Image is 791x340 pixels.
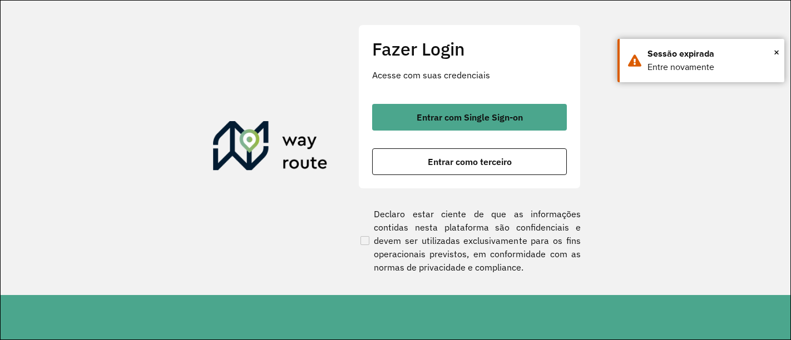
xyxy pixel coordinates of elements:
label: Declaro estar ciente de que as informações contidas nesta plataforma são confidenciais e devem se... [358,207,581,274]
img: Roteirizador AmbevTech [213,121,328,174]
button: Close [774,44,779,61]
h2: Fazer Login [372,38,567,59]
span: Entrar com Single Sign-on [417,113,523,122]
button: button [372,148,567,175]
div: Entre novamente [647,61,776,74]
button: button [372,104,567,131]
p: Acesse com suas credenciais [372,68,567,82]
span: × [774,44,779,61]
div: Sessão expirada [647,47,776,61]
span: Entrar como terceiro [428,157,512,166]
